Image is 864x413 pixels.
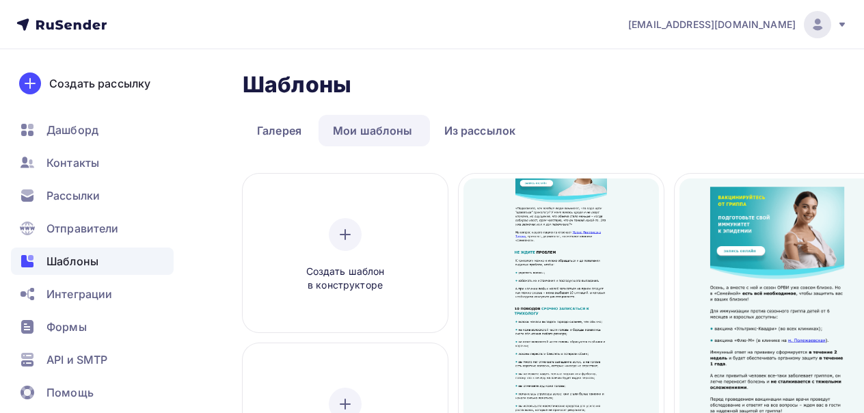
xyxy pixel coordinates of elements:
h2: Шаблоны [243,71,351,98]
span: API и SMTP [46,351,107,368]
span: Интеграции [46,286,112,302]
div: Создать рассылку [49,75,150,92]
a: Рассылки [11,182,174,209]
a: Отправители [11,215,174,242]
a: Галерея [243,115,316,146]
span: Помощь [46,384,94,401]
a: [EMAIL_ADDRESS][DOMAIN_NAME] [628,11,848,38]
span: [EMAIL_ADDRESS][DOMAIN_NAME] [628,18,796,31]
a: Из рассылок [430,115,530,146]
span: Контакты [46,155,99,171]
a: Дашборд [11,116,174,144]
span: Формы [46,319,87,335]
span: Отправители [46,220,119,237]
a: Формы [11,313,174,341]
span: Рассылки [46,187,100,204]
a: Мои шаблоны [319,115,427,146]
a: Шаблоны [11,248,174,275]
span: Шаблоны [46,253,98,269]
a: Контакты [11,149,174,176]
span: Создать шаблон в конструкторе [280,265,410,293]
span: Дашборд [46,122,98,138]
